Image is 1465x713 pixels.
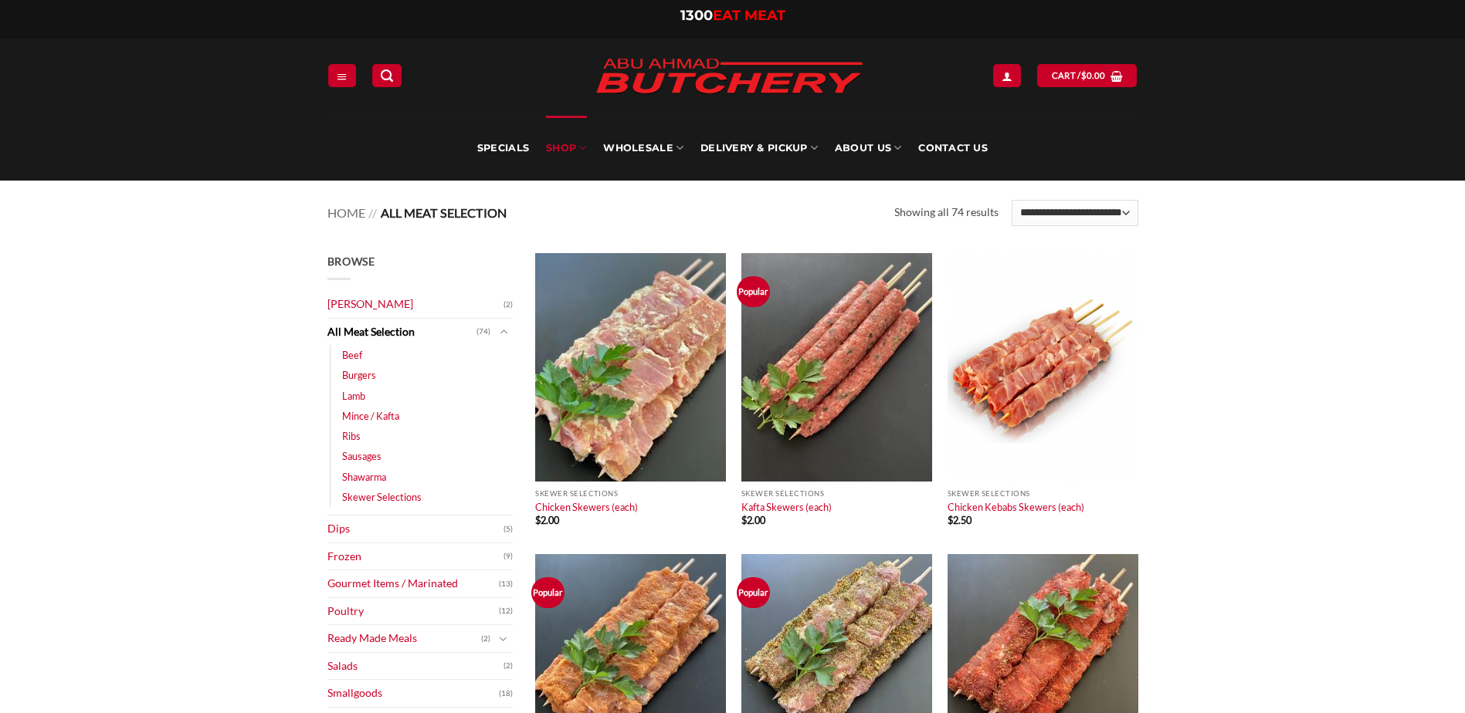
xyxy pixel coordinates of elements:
[582,48,876,106] img: Abu Ahmad Butchery
[700,116,818,181] a: Delivery & Pickup
[499,600,513,623] span: (12)
[327,598,499,625] a: Poultry
[535,514,541,526] span: $
[546,116,586,181] a: SHOP
[328,64,356,86] a: Menu
[741,253,932,482] img: Kafta Skewers
[481,627,490,650] span: (2)
[342,365,376,385] a: Burgers
[1081,70,1106,80] bdi: 0.00
[499,573,513,596] span: (13)
[741,501,832,513] a: Kafta Skewers (each)
[499,682,513,705] span: (18)
[1012,200,1138,226] select: Shop order
[342,426,361,446] a: Ribs
[535,253,726,482] img: Chicken Skewers
[327,570,499,597] a: Gourmet Items / Marinated
[993,64,1021,86] a: Login
[948,253,1138,482] img: Chicken Kebabs Skewers
[680,7,785,24] a: 1300EAT MEAT
[504,293,513,316] span: (2)
[918,116,988,181] a: Contact Us
[327,625,481,652] a: Ready Made Meals
[342,345,362,365] a: Beef
[535,514,559,526] bdi: 2.00
[381,205,507,220] span: All Meat Selection
[504,654,513,678] span: (2)
[535,489,726,498] p: Skewer Selections
[504,545,513,568] span: (9)
[603,116,683,181] a: Wholesale
[327,255,375,268] span: Browse
[327,680,499,707] a: Smallgoods
[327,515,504,542] a: Dips
[477,116,529,181] a: Specials
[1037,64,1137,86] a: View cart
[476,320,490,343] span: (74)
[948,514,972,526] bdi: 2.50
[741,489,932,498] p: Skewer Selections
[713,7,785,24] span: EAT MEAT
[835,116,901,181] a: About Us
[504,518,513,541] span: (5)
[741,514,747,526] span: $
[494,630,513,647] button: Toggle
[680,7,713,24] span: 1300
[494,323,513,340] button: Toggle
[948,514,953,526] span: $
[368,205,377,220] span: //
[327,319,476,346] a: All Meat Selection
[1081,69,1087,83] span: $
[327,653,504,680] a: Salads
[1052,69,1106,83] span: Cart /
[342,406,399,426] a: Mince / Kafta
[327,543,504,570] a: Frozen
[342,446,382,466] a: Sausages
[741,514,765,526] bdi: 2.00
[327,205,365,220] a: Home
[948,489,1138,498] p: Skewer Selections
[327,291,504,318] a: [PERSON_NAME]
[948,501,1084,513] a: Chicken Kebabs Skewers (each)
[372,64,402,86] a: Search
[342,487,422,507] a: Skewer Selections
[894,204,999,221] p: Showing all 74 results
[535,501,638,513] a: Chicken Skewers (each)
[342,467,386,487] a: Shawarma
[342,386,365,406] a: Lamb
